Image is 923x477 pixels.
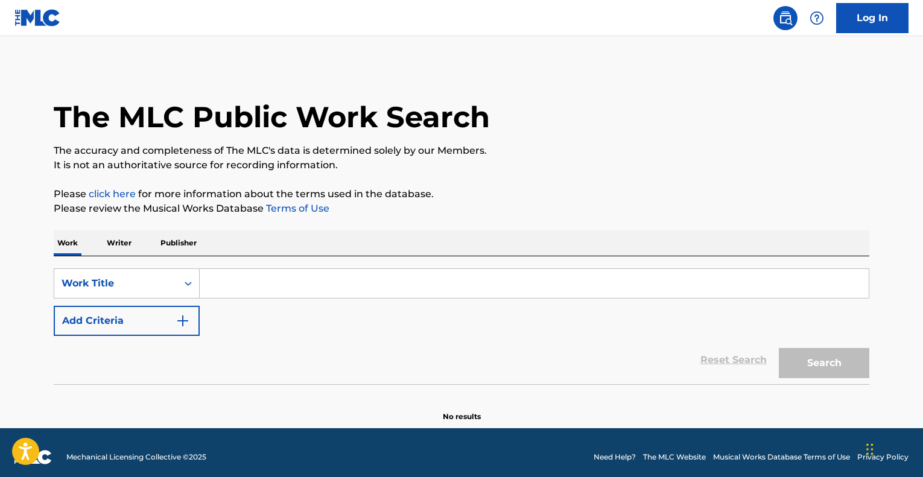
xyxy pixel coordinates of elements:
a: Privacy Policy [857,452,909,463]
img: search [778,11,793,25]
p: No results [443,397,481,422]
button: Add Criteria [54,306,200,336]
a: Musical Works Database Terms of Use [713,452,850,463]
img: 9d2ae6d4665cec9f34b9.svg [176,314,190,328]
p: Please review the Musical Works Database [54,201,869,216]
p: Please for more information about the terms used in the database. [54,187,869,201]
a: Log In [836,3,909,33]
div: Drag [866,431,874,467]
div: Work Title [62,276,170,291]
h1: The MLC Public Work Search [54,99,490,135]
span: Mechanical Licensing Collective © 2025 [66,452,206,463]
p: Work [54,230,81,256]
img: help [810,11,824,25]
img: MLC Logo [14,9,61,27]
a: click here [89,188,136,200]
a: Need Help? [594,452,636,463]
p: Publisher [157,230,200,256]
a: Public Search [773,6,798,30]
a: Terms of Use [264,203,329,214]
div: Help [805,6,829,30]
p: It is not an authoritative source for recording information. [54,158,869,172]
p: The accuracy and completeness of The MLC's data is determined solely by our Members. [54,144,869,158]
p: Writer [103,230,135,256]
iframe: Chat Widget [863,419,923,477]
form: Search Form [54,268,869,384]
a: The MLC Website [643,452,706,463]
